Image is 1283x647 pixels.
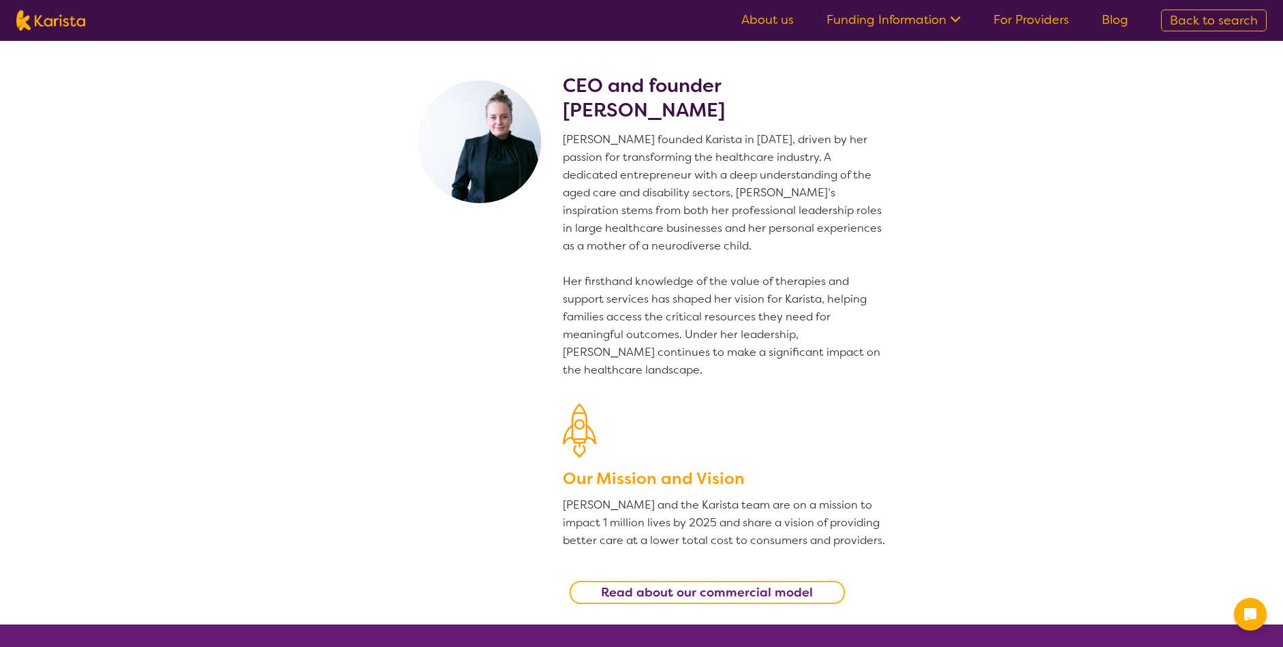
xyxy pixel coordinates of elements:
[741,12,794,28] a: About us
[1170,12,1258,29] span: Back to search
[826,12,961,28] a: Funding Information
[563,131,887,379] p: [PERSON_NAME] founded Karista in [DATE], driven by her passion for transforming the healthcare in...
[1102,12,1128,28] a: Blog
[563,74,887,123] h2: CEO and founder [PERSON_NAME]
[16,10,85,31] img: Karista logo
[601,584,813,601] b: Read about our commercial model
[993,12,1069,28] a: For Providers
[563,404,596,457] img: Our Mission
[1161,10,1267,31] a: Back to search
[563,466,887,491] h3: Our Mission and Vision
[563,496,887,550] p: [PERSON_NAME] and the Karista team are on a mission to impact 1 million lives by 2025 and share a...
